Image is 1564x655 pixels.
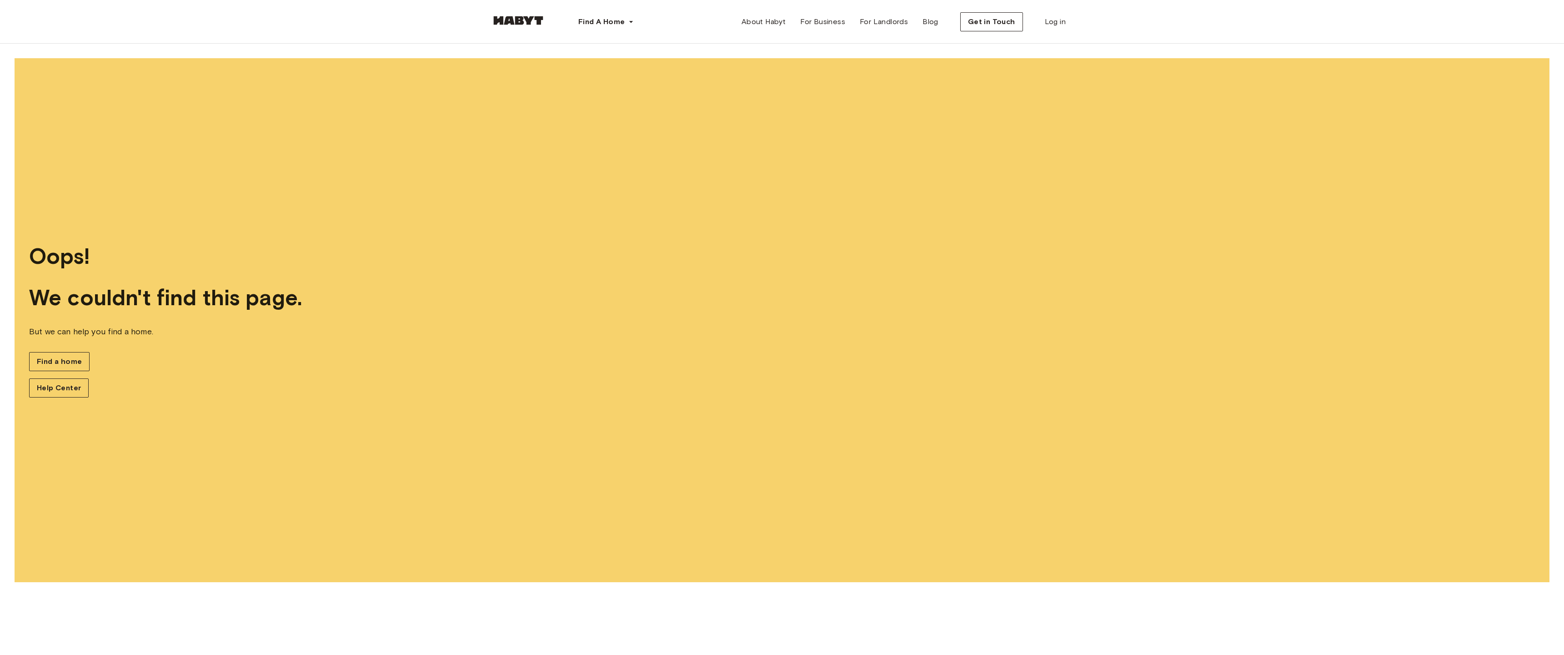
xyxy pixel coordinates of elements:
span: Oops! [29,243,1535,270]
span: About Habyt [742,16,786,27]
span: We couldn't find this page. [29,284,1535,311]
a: Log in [1038,13,1073,31]
span: But we can help you find a home. [29,326,1535,338]
span: Find a home [37,356,82,367]
a: Blog [915,13,946,31]
a: About Habyt [734,13,793,31]
a: For Landlords [852,13,915,31]
a: For Business [793,13,852,31]
span: For Business [800,16,845,27]
a: Find a home [29,352,90,371]
span: For Landlords [860,16,908,27]
a: Help Center [29,378,89,398]
span: Blog [922,16,938,27]
button: Find A Home [571,13,641,31]
span: Help Center [37,383,81,393]
img: Habyt [491,16,546,25]
span: Log in [1045,16,1066,27]
span: Get in Touch [968,16,1015,27]
button: Get in Touch [960,12,1023,31]
span: Find A Home [578,16,625,27]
